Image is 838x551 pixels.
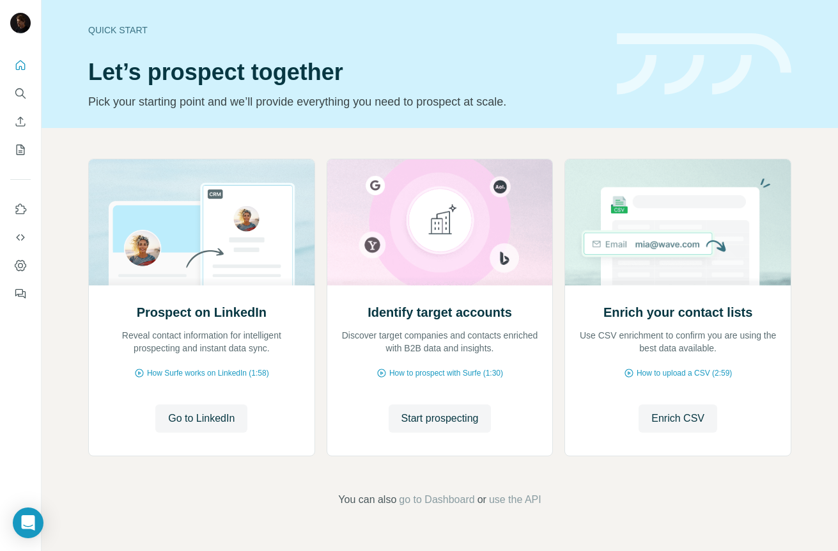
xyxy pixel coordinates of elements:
button: Feedback [10,282,31,305]
h2: Prospect on LinkedIn [137,303,267,321]
div: Domain Overview [49,76,114,84]
button: Enrich CSV [10,110,31,133]
button: Dashboard [10,254,31,277]
button: Start prospecting [389,404,492,433]
h2: Identify target accounts [368,303,512,321]
div: Domain: [DOMAIN_NAME] [33,33,141,44]
div: Keywords by Traffic [141,76,215,84]
img: website_grey.svg [20,33,31,44]
h1: Let’s prospect together [88,60,601,85]
img: banner [617,33,791,95]
div: Open Intercom Messenger [13,507,43,538]
span: or [477,492,486,507]
p: Pick your starting point and we’ll provide everything you need to prospect at scale. [88,93,601,111]
button: My lists [10,138,31,161]
img: Enrich your contact lists [564,159,791,285]
img: tab_domain_overview_orange.svg [35,74,45,84]
span: Enrich CSV [651,411,704,426]
span: You can also [338,492,396,507]
h2: Enrich your contact lists [603,303,752,321]
div: Quick start [88,24,601,36]
button: Use Surfe API [10,226,31,249]
img: Identify target accounts [327,159,554,285]
img: Avatar [10,13,31,33]
button: Enrich CSV [639,404,717,433]
button: Quick start [10,54,31,77]
p: Use CSV enrichment to confirm you are using the best data available. [578,329,778,355]
span: How to upload a CSV (2:59) [637,367,732,379]
button: Search [10,82,31,105]
button: use the API [489,492,541,507]
button: Go to LinkedIn [155,404,247,433]
button: go to Dashboard [399,492,474,507]
span: Start prospecting [401,411,479,426]
button: Use Surfe on LinkedIn [10,198,31,221]
img: tab_keywords_by_traffic_grey.svg [127,74,137,84]
div: v 4.0.25 [36,20,63,31]
span: Go to LinkedIn [168,411,235,426]
span: How to prospect with Surfe (1:30) [389,367,503,379]
img: Prospect on LinkedIn [88,159,315,285]
p: Reveal contact information for intelligent prospecting and instant data sync. [102,329,302,355]
span: How Surfe works on LinkedIn (1:58) [147,367,269,379]
p: Discover target companies and contacts enriched with B2B data and insights. [340,329,540,355]
img: logo_orange.svg [20,20,31,31]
